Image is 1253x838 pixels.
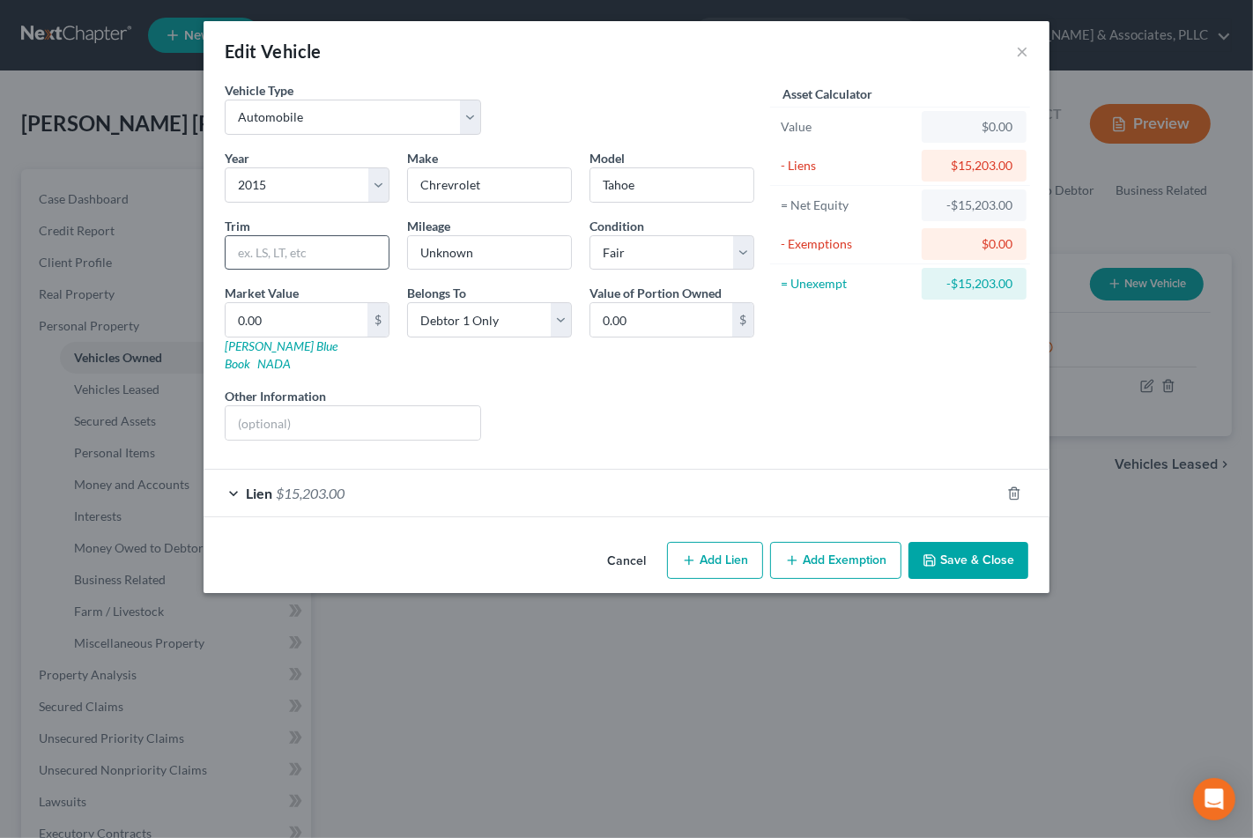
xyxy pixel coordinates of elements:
a: NADA [257,356,291,371]
span: Make [407,151,438,166]
span: $15,203.00 [276,485,345,501]
div: $0.00 [936,235,1012,253]
label: Other Information [225,387,326,405]
div: -$15,203.00 [936,275,1012,293]
div: $15,203.00 [936,157,1012,174]
button: Cancel [593,544,660,579]
input: -- [408,236,571,270]
div: = Net Equity [781,197,914,214]
label: Model [589,149,625,167]
input: 0.00 [226,303,367,337]
label: Vehicle Type [225,81,293,100]
input: ex. LS, LT, etc [226,236,389,270]
div: $0.00 [936,118,1012,136]
label: Market Value [225,284,299,302]
button: Add Exemption [770,542,901,579]
div: Value [781,118,914,136]
input: 0.00 [590,303,732,337]
label: Condition [589,217,644,235]
input: (optional) [226,406,480,440]
label: Mileage [407,217,450,235]
label: Value of Portion Owned [589,284,722,302]
label: Asset Calculator [782,85,872,103]
div: = Unexempt [781,275,914,293]
div: - Liens [781,157,914,174]
div: $ [732,303,753,337]
button: Save & Close [908,542,1028,579]
div: Edit Vehicle [225,39,322,63]
label: Trim [225,217,250,235]
div: $ [367,303,389,337]
div: - Exemptions [781,235,914,253]
button: Add Lien [667,542,763,579]
span: Lien [246,485,272,501]
input: ex. Altima [590,168,753,202]
span: Belongs To [407,286,466,300]
input: ex. Nissan [408,168,571,202]
a: [PERSON_NAME] Blue Book [225,338,337,371]
label: Year [225,149,249,167]
div: Open Intercom Messenger [1193,778,1235,820]
button: × [1016,41,1028,62]
div: -$15,203.00 [936,197,1012,214]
